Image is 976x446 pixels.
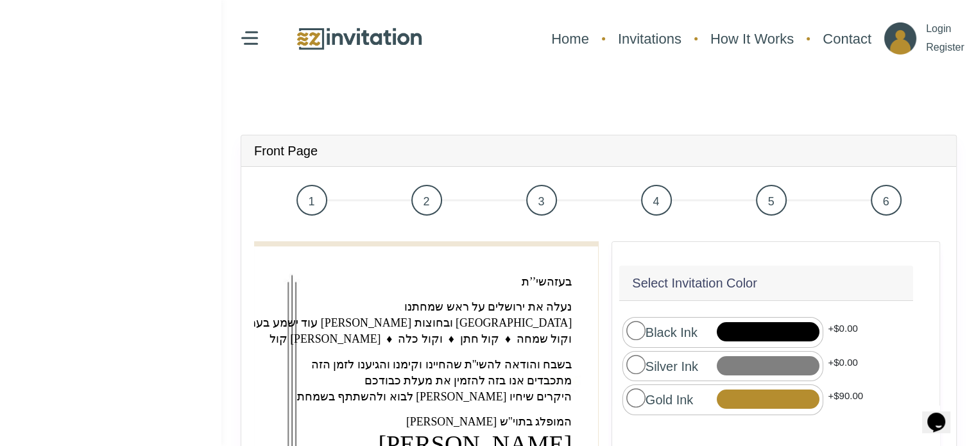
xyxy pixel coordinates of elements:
[295,25,424,53] img: logo.png
[884,22,916,55] img: ico_account.png
[522,275,572,288] text: ‏בעזהשי’’ת‏
[626,355,645,373] input: Silver Ink
[641,185,672,216] span: 4
[545,22,595,56] a: Home
[297,390,572,403] text: ‏לבוא ולהשתתף בשמחת [PERSON_NAME] היקרים שיחיו‏
[704,22,800,56] a: How It Works
[626,321,645,339] input: Black Ink
[626,388,693,409] label: Gold Ink
[369,180,484,221] a: 2
[364,374,572,387] text: ‏מתכבדים אנו בזה להזמין את מעלת כבודכם‏
[626,388,645,407] input: Gold Ink
[816,22,878,56] a: Contact
[823,351,862,382] div: +$0.00
[626,355,698,376] label: Silver Ink
[247,316,572,329] text: ‏עוד ישמע בערי [PERSON_NAME] ובחוצות [GEOGRAPHIC_DATA]‏
[871,185,902,216] span: 6
[411,185,442,216] span: 2
[404,300,572,313] text: ‏נעלה את ירושלים על ראש שמחתנו‏
[526,185,557,216] span: 3
[270,332,572,345] text: ‏קול [PERSON_NAME] ♦ וקול שמחה ♦ קול חתן ♦ וקול כלה‏
[599,180,714,221] a: 4
[632,273,757,293] h5: Select Invitation Color
[311,358,572,371] text: ‏בשבח והודאה להשי''ת שהחיינו וקימנו והגיענו לזמן הזה‏
[756,185,787,216] span: 5
[254,143,318,159] h4: Front Page
[626,321,698,342] label: Black Ink
[828,180,943,221] a: 6
[296,185,327,216] span: 1
[926,20,964,57] p: Login Register
[612,22,688,56] a: Invitations
[254,180,369,221] a: 1
[406,415,572,428] text: ‏[PERSON_NAME] המופלג בתוי"ש‏
[714,180,828,221] a: 5
[823,317,862,348] div: +$0.00
[823,384,868,415] div: +$90.00
[484,180,599,221] a: 3
[922,395,963,433] iframe: chat widget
